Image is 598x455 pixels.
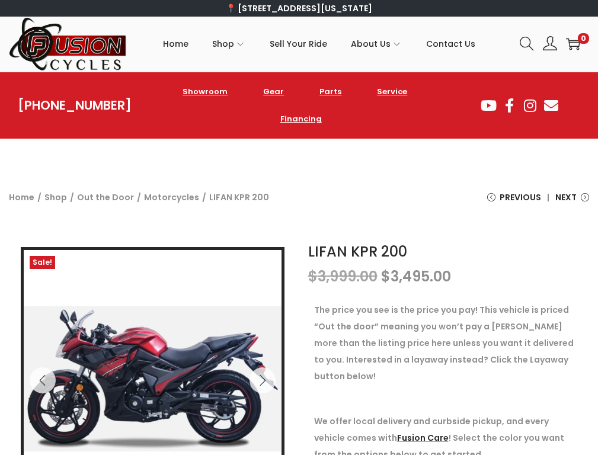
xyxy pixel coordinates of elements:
[226,2,372,14] a: 📍 [STREET_ADDRESS][US_STATE]
[270,29,327,59] span: Sell Your Ride
[381,267,451,286] bdi: 3,495.00
[9,17,127,72] img: Woostify retina logo
[163,17,188,71] a: Home
[30,367,56,393] button: Previous
[555,189,577,206] span: Next
[137,189,141,206] span: /
[487,189,541,214] a: Previous
[555,189,589,214] a: Next
[163,29,188,59] span: Home
[212,29,234,59] span: Shop
[70,189,74,206] span: /
[77,191,134,203] a: Out the Door
[351,29,391,59] span: About Us
[9,191,34,203] a: Home
[127,17,511,71] nav: Primary navigation
[365,78,419,105] a: Service
[144,191,199,203] a: Motorcycles
[209,189,269,206] span: LIFAN KPR 200
[202,189,206,206] span: /
[308,267,318,286] span: $
[566,37,580,51] a: 0
[37,189,41,206] span: /
[397,432,449,444] a: Fusion Care
[308,267,378,286] bdi: 3,999.00
[314,302,578,384] p: The price you see is the price you pay! This vehicle is priced “Out the door” meaning you won’t p...
[500,189,541,206] span: Previous
[268,105,334,133] a: Financing
[270,17,327,71] a: Sell Your Ride
[308,78,353,105] a: Parts
[250,367,276,393] button: Next
[18,97,132,114] a: [PHONE_NUMBER]
[351,17,402,71] a: About Us
[426,29,475,59] span: Contact Us
[426,17,475,71] a: Contact Us
[149,78,446,133] nav: Menu
[212,17,246,71] a: Shop
[44,191,67,203] a: Shop
[251,78,296,105] a: Gear
[171,78,239,105] a: Showroom
[381,267,391,286] span: $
